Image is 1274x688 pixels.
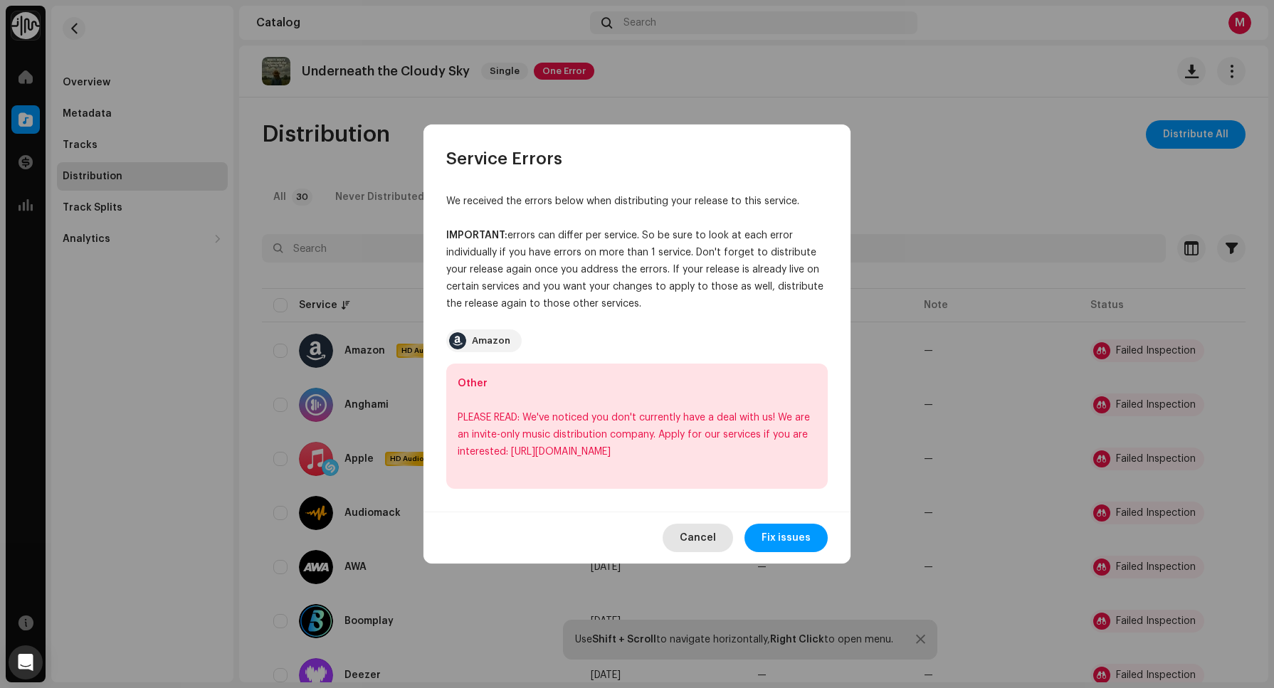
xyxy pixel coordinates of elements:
[446,147,562,170] span: Service Errors
[458,379,488,388] b: Other
[446,231,507,240] strong: IMPORTANT:
[762,524,811,552] span: Fix issues
[446,227,828,312] div: errors can differ per service. So be sure to look at each error individually if you have errors o...
[663,524,733,552] button: Cancel
[680,524,716,552] span: Cancel
[458,409,816,460] div: PLEASE READ: We've noticed you don't currently have a deal with us! We are an invite-only music d...
[446,193,828,210] div: We received the errors below when distributing your release to this service.
[472,335,510,346] div: Amazon
[744,524,828,552] button: Fix issues
[9,645,43,679] div: Open Intercom Messenger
